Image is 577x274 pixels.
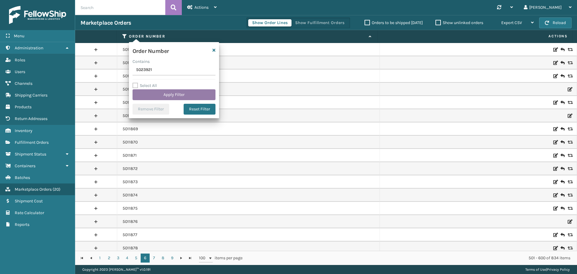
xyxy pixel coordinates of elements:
i: Edit [553,127,557,131]
i: Edit [568,220,571,224]
i: Create Return Label [560,179,564,185]
button: Remove Filter [133,104,169,115]
span: 100 [199,255,208,261]
button: Show Fulfillment Orders [291,19,348,26]
a: 7 [150,254,159,263]
span: Shipment Status [15,152,46,157]
i: Edit [553,193,557,197]
a: 5011869 [123,126,138,132]
a: 5011870 [123,139,138,145]
i: Create Return Label [560,100,564,106]
span: Reports [15,222,29,227]
i: Create Return Label [560,205,564,211]
span: Products [15,104,32,109]
a: 5011874 [123,192,138,198]
span: Go to the last page [188,256,193,260]
a: 5011873 [123,179,138,185]
span: Actions [379,31,571,41]
button: Apply Filter [133,89,215,100]
a: 5011876 [123,219,138,225]
i: Create Return Label [560,166,564,172]
a: Go to the next page [177,254,186,263]
a: 5011867 [123,100,138,106]
i: Replace [568,48,571,52]
i: Replace [568,233,571,237]
i: Create Return Label [560,47,564,53]
i: Edit [553,180,557,184]
button: Show Order Lines [248,19,292,26]
i: Edit [553,61,557,65]
i: Edit [553,246,557,250]
span: items per page [199,254,243,263]
span: Actions [194,5,209,10]
span: Shipment Cost [15,199,43,204]
span: Marketplace Orders [15,187,52,192]
i: Create Return Label [560,126,564,132]
a: 5011864 [123,60,138,66]
div: 501 - 600 of 834 items [251,255,570,261]
span: Containers [15,163,35,168]
img: logo [9,6,66,24]
i: Edit [553,48,557,52]
a: 6 [141,254,150,263]
span: Go to the previous page [89,256,93,260]
i: Edit [553,167,557,171]
h4: Order Number [133,46,169,55]
label: Show unlinked orders [435,20,483,25]
label: Select All [133,83,157,88]
a: 5011871 [123,152,137,159]
a: 5011877 [123,232,137,238]
p: Copyright 2023 [PERSON_NAME]™ v 1.0.191 [82,265,151,274]
span: Return Addresses [15,116,47,121]
div: | [525,265,570,274]
a: 5 [132,254,141,263]
a: 8 [159,254,168,263]
i: Replace [568,167,571,171]
i: Edit [553,74,557,78]
i: Replace [568,127,571,131]
i: Edit [568,114,571,118]
i: Replace [568,153,571,158]
a: 5011868 [123,113,138,119]
i: Replace [568,100,571,105]
a: 5011865 [123,73,138,79]
i: Create Return Label [560,232,564,238]
span: Fulfillment Orders [15,140,49,145]
i: Replace [568,140,571,144]
i: Create Return Label [560,245,564,251]
span: Go to the first page [80,256,84,260]
i: Create Return Label [560,152,564,159]
a: Go to the first page [78,254,87,263]
a: 5011872 [123,166,138,172]
button: Reload [539,17,572,28]
button: Reset Filter [184,104,215,115]
span: Menu [14,33,24,38]
a: Go to the last page [186,254,195,263]
i: Create Return Label [560,192,564,198]
span: Export CSV [501,20,522,25]
a: 5011875 [123,205,138,211]
label: Order Number [129,34,366,39]
span: Users [15,69,25,74]
i: Edit [553,206,557,211]
i: Edit [553,100,557,105]
i: Edit [568,87,571,91]
a: 5011866 [123,86,138,92]
span: Go to the next page [179,256,184,260]
i: Create Return Label [560,139,564,145]
a: 2 [105,254,114,263]
a: Privacy Policy [547,267,570,272]
i: Replace [568,193,571,197]
span: Batches [15,175,30,180]
a: 5011863 [123,47,138,53]
span: ( 20 ) [53,187,60,192]
i: Replace [568,180,571,184]
i: Edit [553,233,557,237]
span: Rate Calculator [15,210,44,215]
a: 1 [96,254,105,263]
a: Terms of Use [525,267,546,272]
a: 3 [114,254,123,263]
input: Type the text you wish to filter on [133,65,215,75]
label: Orders to be shipped [DATE] [365,20,423,25]
i: Create Return Label [560,60,564,66]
